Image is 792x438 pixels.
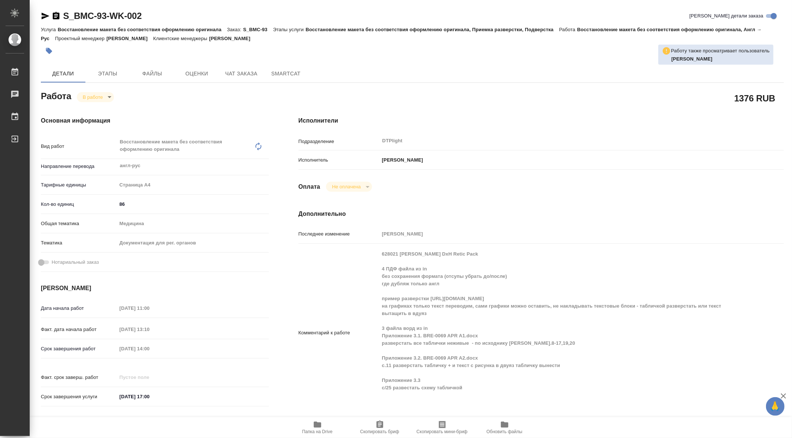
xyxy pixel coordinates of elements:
span: [PERSON_NAME] детали заказа [690,12,763,20]
p: Проектный менеджер [55,36,106,41]
p: Работу также просматривает пользователь [671,47,770,55]
span: Оценки [179,69,215,78]
span: Чат заказа [224,69,259,78]
p: Направление перевода [41,163,117,170]
div: Медицина [117,217,269,230]
button: Не оплачена [330,184,363,190]
p: Тарифные единицы [41,181,117,189]
input: Пустое поле [117,372,182,383]
h4: Дополнительно [299,210,784,218]
p: Заказ: [227,27,243,32]
p: [PERSON_NAME] [379,156,423,164]
p: Вид работ [41,143,117,150]
button: Скопировать ссылку [52,12,61,20]
a: S_BMC-93-WK-002 [63,11,142,21]
p: [PERSON_NAME] [209,36,256,41]
span: Файлы [134,69,170,78]
h2: Работа [41,89,71,102]
span: Этапы [90,69,126,78]
p: [PERSON_NAME] [107,36,153,41]
h4: Основная информация [41,116,269,125]
p: Комментарий к работе [299,329,379,337]
div: Документация для рег. органов [117,237,269,249]
span: Нотариальный заказ [52,259,99,266]
button: 🙏 [766,397,785,416]
p: Этапы услуги [273,27,306,32]
span: SmartCat [268,69,304,78]
button: Обновить файлы [473,417,536,438]
p: Кол-во единиц [41,201,117,208]
input: Пустое поле [117,324,182,335]
p: Клиентские менеджеры [153,36,209,41]
textarea: 628021 [PERSON_NAME] DxH Retic Pack 4 ПДФ файла из in без сохранения формата (отсупы убрать до/по... [379,248,743,416]
div: В работе [326,182,372,192]
p: Услуга [41,27,58,32]
p: Факт. срок заверш. работ [41,374,117,381]
button: Скопировать ссылку для ЯМессенджера [41,12,50,20]
button: Скопировать мини-бриф [411,417,473,438]
span: Скопировать бриф [360,429,399,434]
p: Общая тематика [41,220,117,227]
p: Последнее изменение [299,230,379,238]
p: S_BMC-93 [243,27,273,32]
span: 🙏 [769,399,782,414]
input: ✎ Введи что-нибудь [117,391,182,402]
p: Тематика [41,239,117,247]
b: [PERSON_NAME] [671,56,713,62]
div: Страница А4 [117,179,269,191]
input: Пустое поле [117,343,182,354]
p: Факт. дата начала работ [41,326,117,333]
p: Срок завершения работ [41,345,117,353]
div: В работе [77,92,114,102]
p: Исполнитель [299,156,379,164]
span: Папка на Drive [302,429,333,434]
span: Обновить файлы [486,429,522,434]
input: Пустое поле [117,303,182,314]
span: Скопировать мини-бриф [417,429,467,434]
input: Пустое поле [379,228,743,239]
p: Работа [559,27,577,32]
h4: Оплата [299,182,320,191]
input: ✎ Введи что-нибудь [117,199,269,210]
button: Добавить тэг [41,43,57,59]
p: Смыслова Светлана [671,55,770,63]
p: Восстановление макета без соответствия оформлению оригинала [58,27,227,32]
p: Срок завершения услуги [41,393,117,400]
p: Дата начала работ [41,305,117,312]
button: Скопировать бриф [349,417,411,438]
h4: [PERSON_NAME] [41,284,269,293]
p: Восстановление макета без соответствия оформлению оригинала, Приемка разверстки, Подверстка [306,27,559,32]
span: Детали [45,69,81,78]
p: Подразделение [299,138,379,145]
h4: Исполнители [299,116,784,125]
button: В работе [81,94,105,100]
button: Папка на Drive [286,417,349,438]
h2: 1376 RUB [734,92,775,104]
